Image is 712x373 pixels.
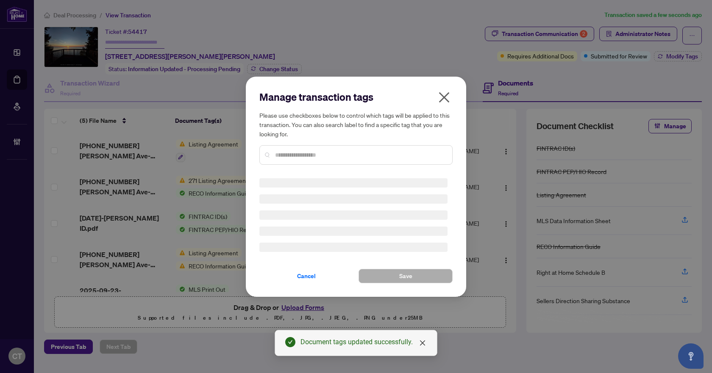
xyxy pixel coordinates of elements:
[259,269,353,283] button: Cancel
[285,337,295,347] span: check-circle
[259,111,453,138] h5: Please use checkboxes below to control which tags will be applied to this transaction. You can al...
[300,337,427,347] div: Document tags updated successfully.
[359,269,453,283] button: Save
[418,338,427,348] a: Close
[437,91,451,104] span: close
[678,343,704,369] button: Open asap
[419,340,426,346] span: close
[297,269,316,283] span: Cancel
[259,90,453,104] h2: Manage transaction tags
